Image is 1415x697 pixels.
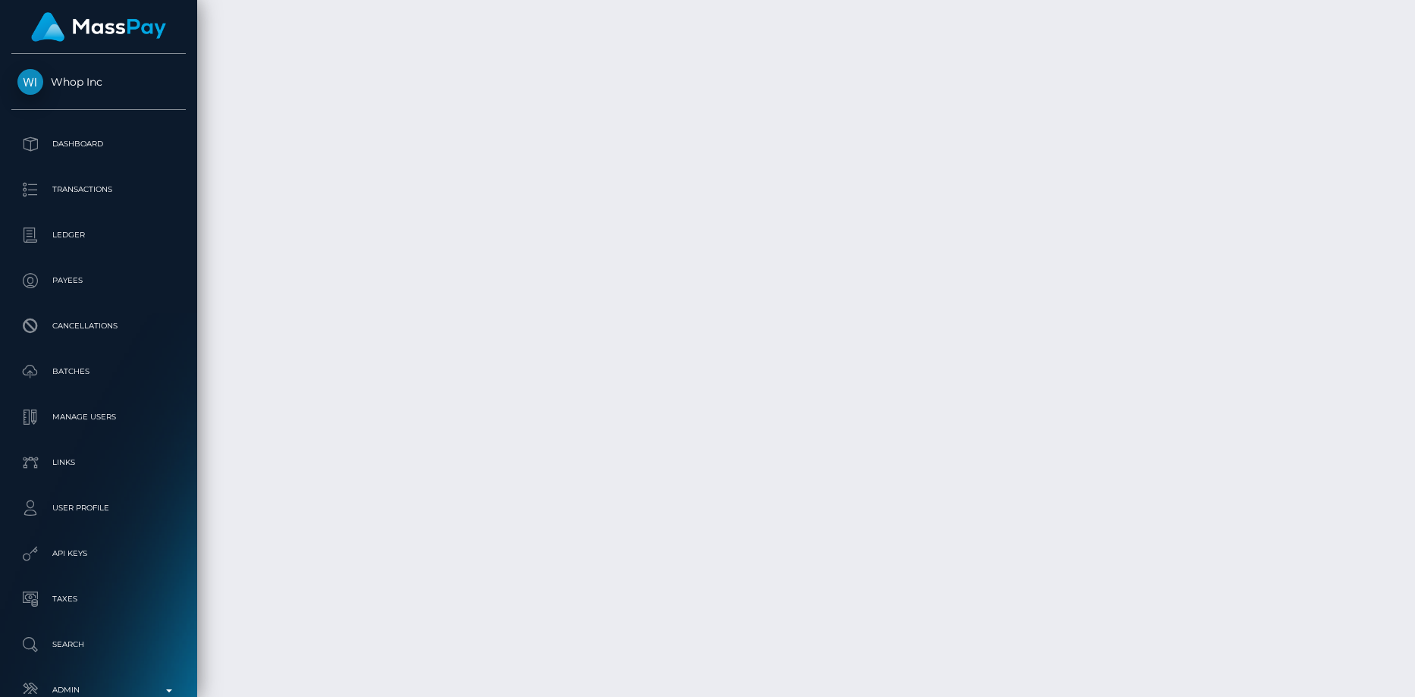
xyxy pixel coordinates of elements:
[17,360,180,383] p: Batches
[17,69,43,95] img: Whop Inc
[17,269,180,292] p: Payees
[17,542,180,565] p: API Keys
[17,497,180,520] p: User Profile
[17,224,180,246] p: Ledger
[17,588,180,611] p: Taxes
[11,75,186,89] span: Whop Inc
[31,12,166,42] img: MassPay Logo
[17,406,180,429] p: Manage Users
[17,633,180,656] p: Search
[17,133,180,155] p: Dashboard
[17,451,180,474] p: Links
[17,178,180,201] p: Transactions
[17,315,180,338] p: Cancellations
